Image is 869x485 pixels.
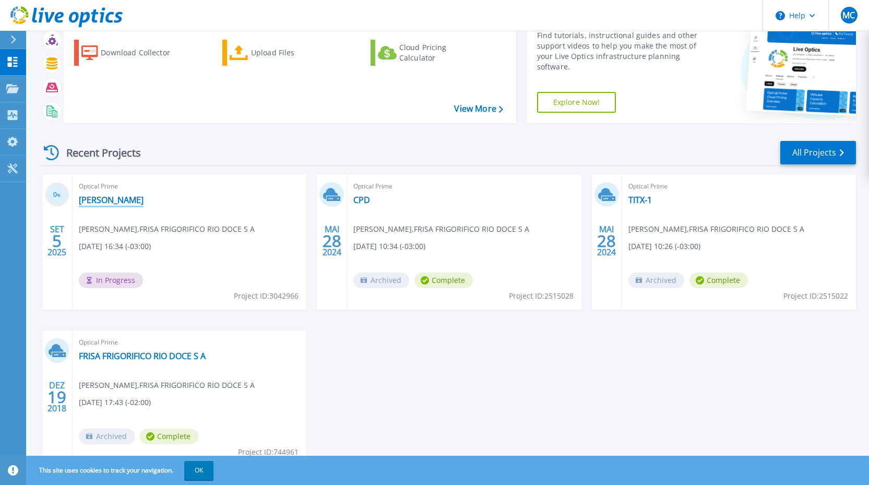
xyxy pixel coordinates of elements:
a: All Projects [780,141,856,164]
span: [PERSON_NAME] , FRISA FRIGORIFICO RIO DOCE S A [353,223,529,235]
a: [PERSON_NAME] [79,195,144,205]
span: Archived [79,429,135,444]
a: CPD [353,195,370,205]
div: MAI 2024 [597,222,616,260]
span: 28 [323,236,341,245]
span: Project ID: 744961 [238,446,299,458]
span: Project ID: 3042966 [234,290,299,302]
a: FRISA FRIGORIFICO RIO DOCE S A [79,351,206,361]
div: Recent Projects [40,140,155,165]
h3: 0 [45,189,69,201]
span: Complete [414,273,473,288]
span: Complete [140,429,198,444]
span: Optical Prime [79,181,300,192]
a: View More [454,104,503,114]
span: Complete [689,273,748,288]
span: % [57,192,61,198]
span: Project ID: 2515028 [509,290,574,302]
div: DEZ 2018 [47,378,67,416]
a: Cloud Pricing Calculator [371,40,487,66]
div: Upload Files [251,42,335,63]
span: [PERSON_NAME] , FRISA FRIGORIFICO RIO DOCE S A [79,380,255,391]
span: [DATE] 17:43 (-02:00) [79,397,151,408]
div: SET 2025 [47,222,67,260]
a: Upload Files [222,40,339,66]
a: TITX-1 [628,195,652,205]
span: [DATE] 10:26 (-03:00) [628,241,700,252]
span: This site uses cookies to track your navigation. [29,461,213,480]
span: Optical Prime [79,337,300,348]
div: Cloud Pricing Calculator [399,42,483,63]
span: [PERSON_NAME] , FRISA FRIGORIFICO RIO DOCE S A [79,223,255,235]
a: Explore Now! [537,92,616,113]
div: MAI 2024 [322,222,342,260]
span: 5 [52,236,62,245]
span: Archived [628,273,684,288]
span: Optical Prime [353,181,575,192]
span: Optical Prime [628,181,850,192]
div: Find tutorials, instructional guides and other support videos to help you make the most of your L... [537,30,704,72]
button: OK [184,461,213,480]
span: [PERSON_NAME] , FRISA FRIGORIFICO RIO DOCE S A [628,223,804,235]
span: MC [842,11,855,19]
span: In Progress [79,273,143,288]
span: [DATE] 10:34 (-03:00) [353,241,425,252]
span: Archived [353,273,409,288]
a: Download Collector [74,40,191,66]
span: Project ID: 2515022 [783,290,848,302]
span: 19 [47,393,66,401]
span: 28 [597,236,616,245]
span: [DATE] 16:34 (-03:00) [79,241,151,252]
div: Download Collector [101,42,184,63]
